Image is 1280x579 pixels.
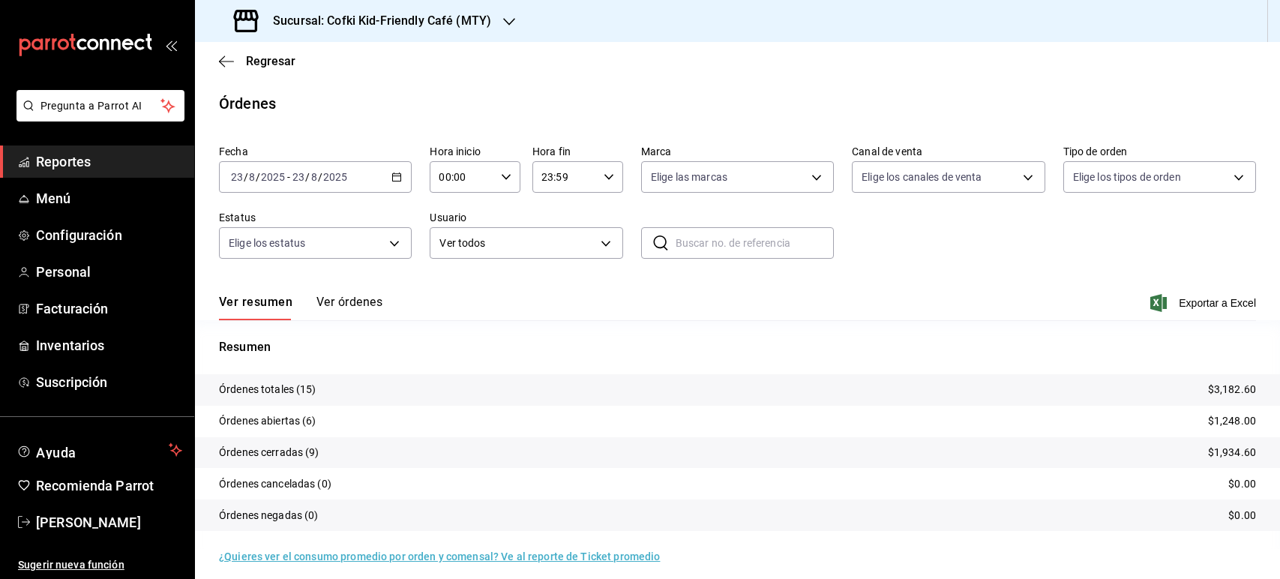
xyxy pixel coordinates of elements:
span: - [287,171,290,183]
input: -- [248,171,256,183]
span: [PERSON_NAME] [36,512,182,532]
span: Elige los canales de venta [862,169,982,184]
button: open_drawer_menu [165,39,177,51]
input: -- [292,171,305,183]
span: Ver todos [439,235,595,251]
button: Exportar a Excel [1153,294,1256,312]
div: Órdenes [219,92,276,115]
span: Reportes [36,151,182,172]
label: Usuario [430,212,622,223]
p: Órdenes cerradas (9) [219,445,319,460]
button: Pregunta a Parrot AI [16,90,184,121]
span: Sugerir nueva función [18,557,182,573]
p: Órdenes negadas (0) [219,508,319,523]
span: Facturación [36,298,182,319]
span: Elige las marcas [651,169,727,184]
label: Hora fin [532,146,623,157]
label: Estatus [219,212,412,223]
p: $0.00 [1228,508,1256,523]
p: $0.00 [1228,476,1256,492]
span: Configuración [36,225,182,245]
p: Resumen [219,338,1256,356]
div: navigation tabs [219,295,382,320]
span: Pregunta a Parrot AI [40,98,161,114]
span: / [244,171,248,183]
label: Hora inicio [430,146,520,157]
span: / [305,171,310,183]
p: $1,934.60 [1208,445,1256,460]
h3: Sucursal: Cofki Kid-Friendly Café (MTY) [261,12,491,30]
label: Marca [641,146,834,157]
label: Canal de venta [852,146,1045,157]
span: Suscripción [36,372,182,392]
input: Buscar no. de referencia [676,228,834,258]
a: Pregunta a Parrot AI [10,109,184,124]
p: Órdenes abiertas (6) [219,413,316,429]
label: Fecha [219,146,412,157]
label: Tipo de orden [1063,146,1256,157]
span: Regresar [246,54,295,68]
span: Recomienda Parrot [36,475,182,496]
p: Órdenes canceladas (0) [219,476,331,492]
p: Órdenes totales (15) [219,382,316,397]
span: Inventarios [36,335,182,355]
a: ¿Quieres ver el consumo promedio por orden y comensal? Ve al reporte de Ticket promedio [219,550,660,562]
span: Elige los tipos de orden [1073,169,1181,184]
input: ---- [322,171,348,183]
span: Ayuda [36,441,163,459]
p: $1,248.00 [1208,413,1256,429]
span: Personal [36,262,182,282]
p: $3,182.60 [1208,382,1256,397]
span: Elige los estatus [229,235,305,250]
button: Ver resumen [219,295,292,320]
button: Ver órdenes [316,295,382,320]
input: -- [230,171,244,183]
span: / [256,171,260,183]
button: Regresar [219,54,295,68]
span: / [318,171,322,183]
span: Menú [36,188,182,208]
input: -- [310,171,318,183]
input: ---- [260,171,286,183]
